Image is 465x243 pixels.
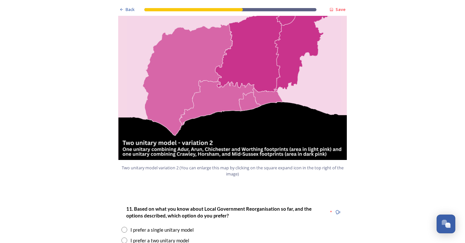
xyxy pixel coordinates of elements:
strong: Save [336,6,346,12]
span: Back [126,6,135,13]
strong: 11. Based on what you know about Local Government Reorganisation so far, and the options describe... [126,206,313,218]
span: Two unitary model variation 2 (You can enlarge this map by clicking on the square expand icon in ... [121,165,344,177]
div: I prefer a single unitary model [130,226,194,234]
button: Open Chat [437,215,455,233]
